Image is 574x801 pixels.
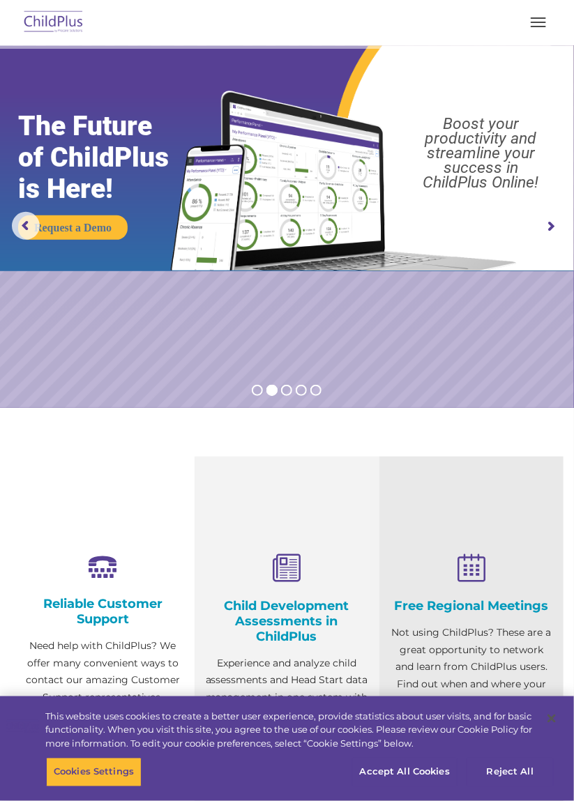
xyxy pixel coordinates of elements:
[205,655,368,759] p: Experience and analyze child assessments and Head Start data management in one system with zero c...
[352,758,458,787] button: Accept All Cookies
[536,703,567,734] button: Close
[21,596,184,627] h4: Reliable Customer Support
[18,215,128,240] a: Request a Demo
[46,758,142,787] button: Cookies Settings
[21,6,86,39] img: ChildPlus by Procare Solutions
[390,624,553,711] p: Not using ChildPlus? These are a great opportunity to network and learn from ChildPlus users. Fin...
[205,598,368,644] h4: Child Development Assessments in ChildPlus
[21,637,184,759] p: Need help with ChildPlus? We offer many convenient ways to contact our amazing Customer Support r...
[390,598,553,613] h4: Free Regional Meetings
[18,111,202,205] rs-layer: The Future of ChildPlus is Here!
[45,710,534,752] div: This website uses cookies to create a better user experience, provide statistics about user visit...
[396,116,566,190] rs-layer: Boost your productivity and streamline your success in ChildPlus Online!
[467,758,554,787] button: Reject All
